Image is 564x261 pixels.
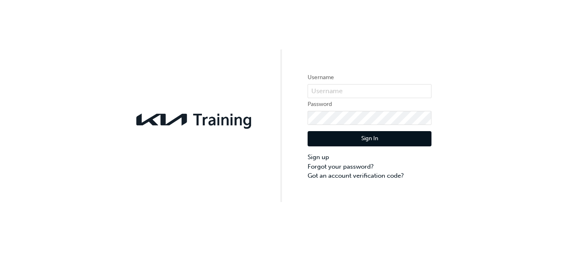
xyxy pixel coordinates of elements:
a: Sign up [308,153,431,162]
img: kia-training [133,108,256,131]
a: Forgot your password? [308,162,431,172]
label: Password [308,99,431,109]
a: Got an account verification code? [308,171,431,181]
button: Sign In [308,131,431,147]
label: Username [308,73,431,82]
input: Username [308,84,431,98]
